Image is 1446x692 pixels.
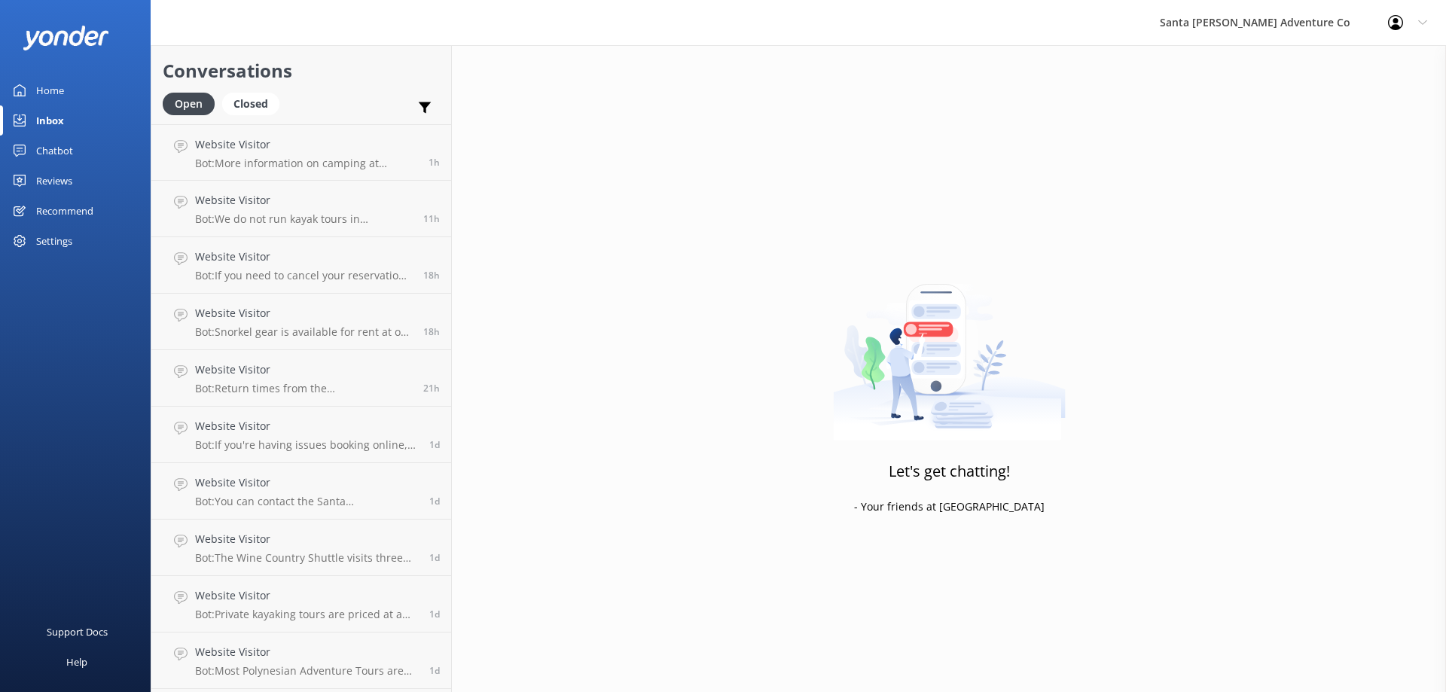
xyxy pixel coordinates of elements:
[163,95,222,111] a: Open
[423,382,440,395] span: Sep 19 2025 11:34am (UTC -07:00) America/Tijuana
[151,576,451,633] a: Website VisitorBot:Private kayaking tours are priced at a flat rate for the group, not per person...
[36,136,73,166] div: Chatbot
[195,644,418,660] h4: Website Visitor
[163,93,215,115] div: Open
[429,156,440,169] span: Sep 20 2025 07:15am (UTC -07:00) America/Tijuana
[151,181,451,237] a: Website VisitorBot:We do not run kayak tours in [GEOGRAPHIC_DATA]. The best way to visit [GEOGRAP...
[429,551,440,564] span: Sep 18 2025 04:23pm (UTC -07:00) America/Tijuana
[151,350,451,407] a: Website VisitorBot:Return times from the [GEOGRAPHIC_DATA] by day. Generally, the ferry departs f...
[195,212,412,226] p: Bot: We do not run kayak tours in [GEOGRAPHIC_DATA]. The best way to visit [GEOGRAPHIC_DATA] is t...
[151,520,451,576] a: Website VisitorBot:The Wine Country Shuttle visits three wineries in [GEOGRAPHIC_DATA][PERSON_NAM...
[195,192,412,209] h4: Website Visitor
[423,212,440,225] span: Sep 19 2025 09:58pm (UTC -07:00) America/Tijuana
[195,587,418,604] h4: Website Visitor
[36,166,72,196] div: Reviews
[195,325,412,339] p: Bot: Snorkel gear is available for rent at our island storefront and does not need to be reserved...
[429,495,440,508] span: Sep 18 2025 05:59pm (UTC -07:00) America/Tijuana
[423,269,440,282] span: Sep 19 2025 02:48pm (UTC -07:00) America/Tijuana
[195,382,412,395] p: Bot: Return times from the [GEOGRAPHIC_DATA] by day. Generally, the ferry departs from the island...
[222,95,287,111] a: Closed
[222,93,279,115] div: Closed
[36,105,64,136] div: Inbox
[195,157,417,170] p: Bot: More information on camping at [GEOGRAPHIC_DATA][PERSON_NAME] is available at [URL][DOMAIN_N...
[195,608,418,621] p: Bot: Private kayaking tours are priced at a flat rate for the group, not per person, up to the ma...
[195,136,417,153] h4: Website Visitor
[429,664,440,677] span: Sep 18 2025 10:37am (UTC -07:00) America/Tijuana
[195,418,418,434] h4: Website Visitor
[36,226,72,256] div: Settings
[195,438,418,452] p: Bot: If you're having issues booking online, please contact the Santa [PERSON_NAME] Adventure Co....
[195,269,412,282] p: Bot: If you need to cancel your reservation, please contact the Santa [PERSON_NAME] Adventure Co....
[854,498,1045,515] p: - Your friends at [GEOGRAPHIC_DATA]
[151,237,451,294] a: Website VisitorBot:If you need to cancel your reservation, please contact the Santa [PERSON_NAME]...
[195,531,418,547] h4: Website Visitor
[195,474,418,491] h4: Website Visitor
[195,664,418,678] p: Bot: Most Polynesian Adventure Tours are designed to be comfortable, even for those expecting, an...
[151,633,451,689] a: Website VisitorBot:Most Polynesian Adventure Tours are designed to be comfortable, even for those...
[151,463,451,520] a: Website VisitorBot:You can contact the Santa [PERSON_NAME] Adventure Co. team at [PHONE_NUMBER], ...
[151,124,451,181] a: Website VisitorBot:More information on camping at [GEOGRAPHIC_DATA][PERSON_NAME] is available at ...
[833,252,1066,441] img: artwork of a man stealing a conversation from at giant smartphone
[47,617,108,647] div: Support Docs
[36,196,93,226] div: Recommend
[429,438,440,451] span: Sep 18 2025 08:35pm (UTC -07:00) America/Tijuana
[195,551,418,565] p: Bot: The Wine Country Shuttle visits three wineries in [GEOGRAPHIC_DATA][PERSON_NAME] Wine Countr...
[195,305,412,322] h4: Website Visitor
[163,56,440,85] h2: Conversations
[36,75,64,105] div: Home
[151,294,451,350] a: Website VisitorBot:Snorkel gear is available for rent at our island storefront and does not need ...
[195,248,412,265] h4: Website Visitor
[889,459,1010,483] h3: Let's get chatting!
[423,325,440,338] span: Sep 19 2025 02:21pm (UTC -07:00) America/Tijuana
[66,647,87,677] div: Help
[195,495,418,508] p: Bot: You can contact the Santa [PERSON_NAME] Adventure Co. team at [PHONE_NUMBER], or by emailing...
[195,361,412,378] h4: Website Visitor
[429,608,440,620] span: Sep 18 2025 03:03pm (UTC -07:00) America/Tijuana
[151,407,451,463] a: Website VisitorBot:If you're having issues booking online, please contact the Santa [PERSON_NAME]...
[23,26,109,50] img: yonder-white-logo.png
